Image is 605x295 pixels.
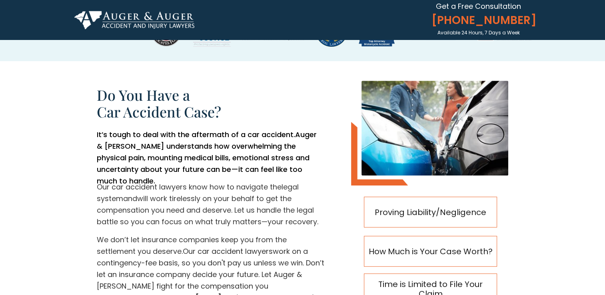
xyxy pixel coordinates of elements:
[97,235,287,256] span: We don’t let insurance companies keep you from the settlement you deserve.
[97,130,317,186] span: Auger & [PERSON_NAME] understands how overwhelming the physical pain, mounting medical bills, emo...
[364,236,497,267] a: How Much is Your Case Worth?
[364,207,497,217] span: Proving Liability/Negligence
[364,197,497,227] a: Proving Liability/Negligence
[428,14,531,27] span: [PHONE_NUMBER]
[351,122,408,185] img: Auger & Auger Accident and Injury Lawyers
[437,29,520,36] span: Available 24 Hours, 7 Days a Week
[123,193,137,203] span: and
[436,1,521,11] span: Get a Free Consultation
[74,11,194,29] img: Auger & Auger Accident and Injury Lawyers
[428,11,531,30] a: [PHONE_NUMBER]
[97,85,190,104] span: Do You Have a
[361,81,508,175] img: Auger & Auger Accident and Injury Lawyers
[97,193,318,227] span: will work tirelessly on your behalf to get the compensation you need and deserve. Let us handle t...
[188,246,273,256] span: ur car accident lawyers
[364,247,497,256] span: How Much is Your Case Worth?
[97,102,221,121] span: Car Accident Case?
[97,130,295,140] span: It’s tough to deal with the aftermath of a car accident.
